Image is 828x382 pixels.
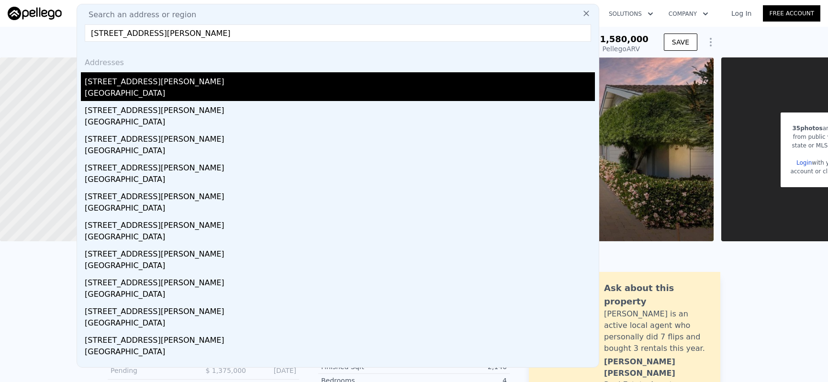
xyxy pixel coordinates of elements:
span: Search an address or region [81,9,196,21]
div: [STREET_ADDRESS][PERSON_NAME] [85,273,595,289]
span: $ 1,375,000 [205,367,246,374]
img: Pellego [8,7,62,20]
div: [STREET_ADDRESS][PERSON_NAME] [85,72,595,88]
div: [STREET_ADDRESS][PERSON_NAME] [85,331,595,346]
div: [STREET_ADDRESS][PERSON_NAME] [85,302,595,317]
button: Solutions [601,5,661,22]
div: [STREET_ADDRESS][PERSON_NAME] [85,245,595,260]
span: $1,580,000 [594,34,649,44]
a: Free Account [763,5,820,22]
div: [STREET_ADDRESS][PERSON_NAME] [85,216,595,231]
button: Show Options [701,33,720,52]
div: [STREET_ADDRESS][PERSON_NAME] [85,158,595,174]
div: [GEOGRAPHIC_DATA] [85,231,595,245]
div: [GEOGRAPHIC_DATA] [85,202,595,216]
div: [PERSON_NAME] [PERSON_NAME] [604,356,711,379]
div: [DATE] [254,366,296,375]
button: Company [661,5,716,22]
div: [GEOGRAPHIC_DATA] [85,174,595,187]
div: [GEOGRAPHIC_DATA] [85,88,595,101]
div: [STREET_ADDRESS][PERSON_NAME] [85,101,595,116]
div: [STREET_ADDRESS][PERSON_NAME] [85,187,595,202]
div: [STREET_ADDRESS][PERSON_NAME] [85,130,595,145]
div: Ask about this property [604,281,711,308]
button: SAVE [664,34,697,51]
div: Addresses [81,49,595,72]
div: Pellego ARV [594,44,649,54]
div: [GEOGRAPHIC_DATA] [85,145,595,158]
div: Pending [111,366,196,375]
a: Log In [720,9,763,18]
span: 35 photos [793,125,823,132]
a: Login [796,159,812,166]
input: Enter an address, city, region, neighborhood or zip code [85,24,591,42]
div: [GEOGRAPHIC_DATA] [85,116,595,130]
div: [GEOGRAPHIC_DATA] [85,317,595,331]
div: [GEOGRAPHIC_DATA] [85,346,595,360]
div: [PERSON_NAME] is an active local agent who personally did 7 flips and bought 3 rentals this year. [604,308,711,354]
div: [GEOGRAPHIC_DATA] [85,260,595,273]
div: [GEOGRAPHIC_DATA] [85,289,595,302]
